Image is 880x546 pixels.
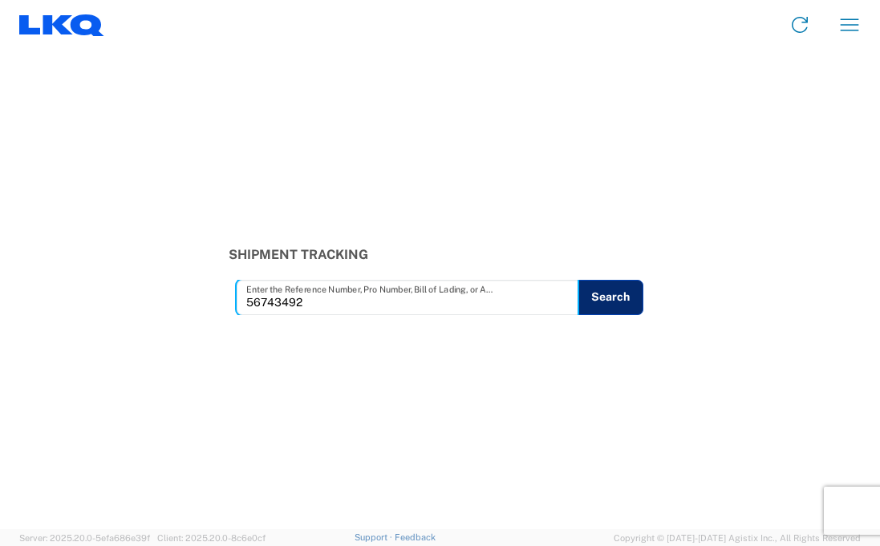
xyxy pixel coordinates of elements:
button: Search [578,280,643,315]
span: Copyright © [DATE]-[DATE] Agistix Inc., All Rights Reserved [614,531,861,545]
h3: Shipment Tracking [229,247,652,262]
a: Support [355,532,395,542]
span: Client: 2025.20.0-8c6e0cf [157,533,266,543]
span: Server: 2025.20.0-5efa686e39f [19,533,150,543]
a: Feedback [395,532,436,542]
